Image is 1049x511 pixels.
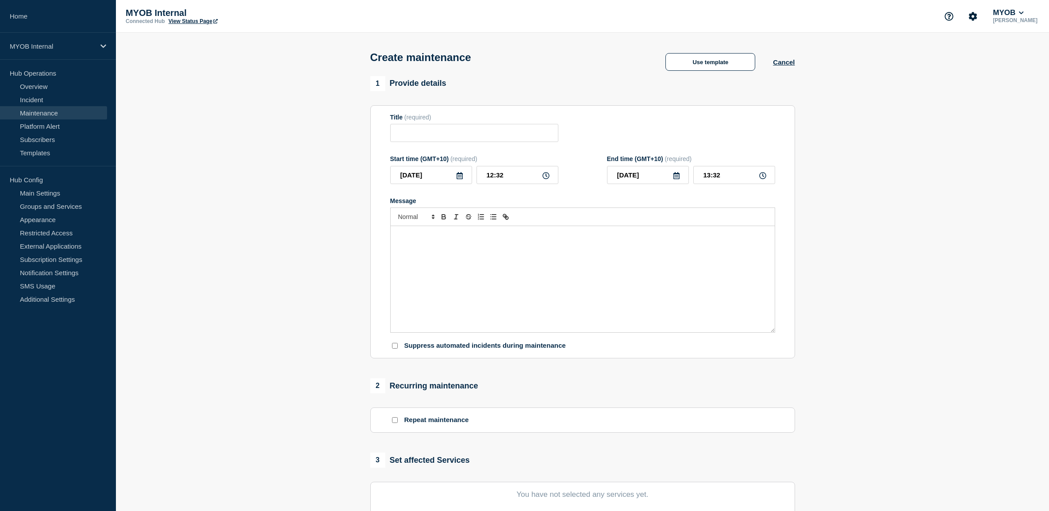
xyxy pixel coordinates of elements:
div: Provide details [370,76,446,91]
input: Repeat maintenance [392,417,398,423]
span: (required) [665,155,692,162]
button: Toggle italic text [450,211,462,222]
p: Suppress automated incidents during maintenance [404,342,566,350]
p: You have not selected any services yet. [390,490,775,499]
div: Title [390,114,558,121]
div: Recurring maintenance [370,378,478,393]
p: Connected Hub [126,18,165,24]
p: [PERSON_NAME] [991,17,1039,23]
span: 3 [370,453,385,468]
span: (required) [404,114,431,121]
span: (required) [450,155,477,162]
button: Toggle bold text [438,211,450,222]
button: Account settings [964,7,982,26]
span: 1 [370,76,385,91]
button: Support [940,7,958,26]
div: Message [391,226,775,332]
button: Toggle strikethrough text [462,211,475,222]
div: Message [390,197,775,204]
input: HH:MM [476,166,558,184]
p: MYOB Internal [10,42,95,50]
a: View Status Page [169,18,218,24]
p: Repeat maintenance [404,416,469,424]
button: Toggle ordered list [475,211,487,222]
button: Use template [665,53,755,71]
button: Toggle bulleted list [487,211,500,222]
input: Title [390,124,558,142]
input: YYYY-MM-DD [390,166,472,184]
button: Cancel [773,58,795,66]
h1: Create maintenance [370,51,471,64]
input: YYYY-MM-DD [607,166,689,184]
span: Font size [394,211,438,222]
input: Suppress automated incidents during maintenance [392,343,398,349]
span: 2 [370,378,385,393]
button: Toggle link [500,211,512,222]
p: MYOB Internal [126,8,303,18]
div: Set affected Services [370,453,470,468]
div: Start time (GMT+10) [390,155,558,162]
div: End time (GMT+10) [607,155,775,162]
input: HH:MM [693,166,775,184]
button: MYOB [991,8,1026,17]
